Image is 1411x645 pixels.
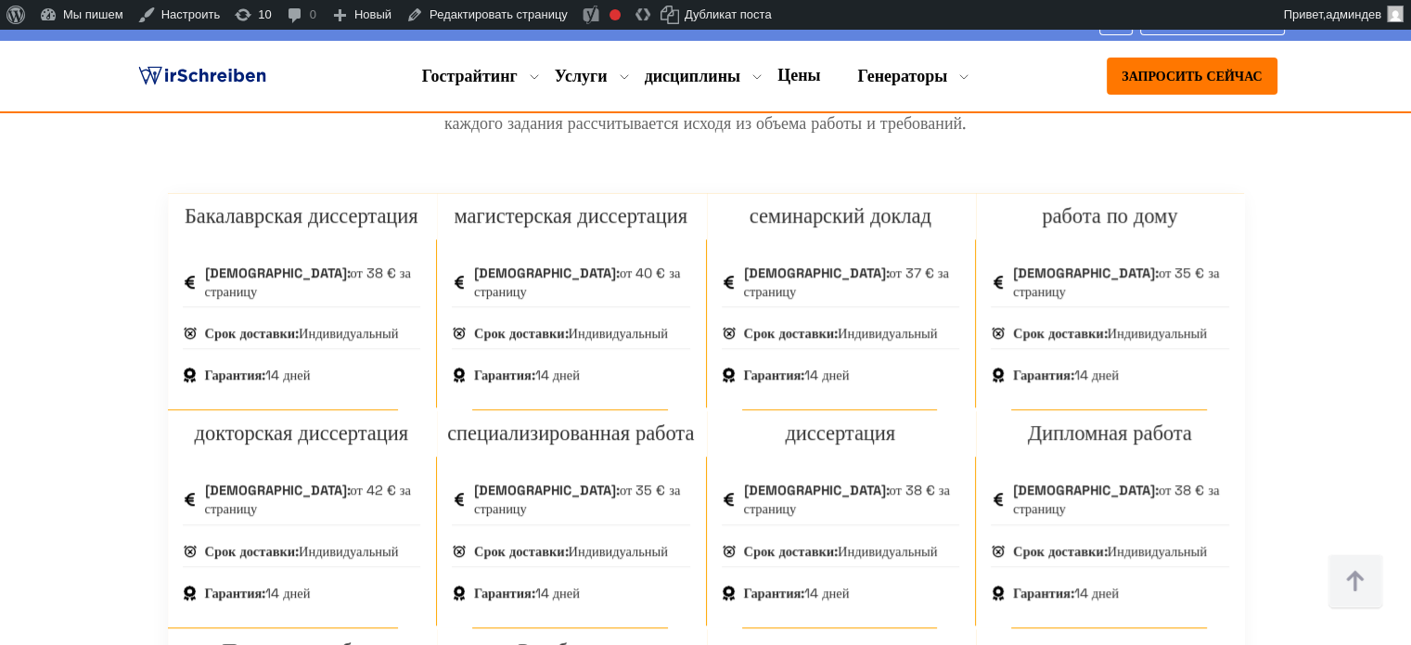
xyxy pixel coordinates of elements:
font: Редактировать страницу [430,7,568,21]
font: Гострайтинг [422,65,518,86]
font: Дубликат поста [685,7,772,21]
font: Привет, [1284,7,1327,21]
a: семинарский доклад [750,202,931,229]
font: от 35 € за страницу [1013,264,1219,300]
a: докторская диссертация [195,419,408,446]
font: админдев [1326,7,1381,21]
font: Срок доставки: [744,543,839,560]
font: Срок доставки: [205,325,300,342]
a: работа по дому [1042,202,1177,229]
font: [DEMOGRAPHIC_DATA]: [205,264,351,281]
font: 14 дней [1074,367,1119,383]
font: Индивидуальный [569,325,668,342]
img: Цены: [452,492,467,507]
img: верх на пуговицах [1328,554,1383,610]
font: 14 дней [265,367,310,383]
font: Индивидуальный [299,543,398,560]
img: Цены: [991,492,1006,507]
font: Гарантия: [744,585,805,601]
font: Срок доставки: [474,325,569,342]
img: Срок поставки: [183,326,198,341]
img: Срок поставки: [183,544,198,559]
font: 0 [310,7,316,21]
button: Запросить сейчас [1107,58,1276,95]
img: Срок поставки: [452,326,467,341]
font: от 38 € за страницу [205,264,411,300]
font: Срок доставки: [474,543,569,560]
font: Срок доставки: [205,543,300,560]
div: Ключевая фраза фокуса не установлена [609,9,621,20]
img: Цены: [722,275,737,290]
a: диссертация [785,419,895,446]
font: Гарантия: [205,585,266,601]
font: от 40 € за страницу [474,264,680,300]
img: Цены: [183,492,198,507]
img: Цены: [991,275,1006,290]
a: Бакалаврская диссертация [185,202,418,229]
a: специализированная работа [447,419,694,446]
font: 10 [258,7,271,21]
img: Срок поставки: [722,326,737,341]
font: дисциплины [645,65,740,86]
font: Гарантия: [474,367,535,383]
img: Срок поставки: [722,544,737,559]
font: 14 дней [535,367,580,383]
font: 14 дней [804,367,849,383]
img: логотип ghostwriter-austria [135,62,270,90]
font: Срок доставки: [1013,325,1108,342]
font: Гарантия: [1013,585,1074,601]
img: Цены: [452,275,467,290]
font: 14 дней [535,585,580,601]
font: [DEMOGRAPHIC_DATA]: [1013,264,1159,281]
font: [DEMOGRAPHIC_DATA]: [474,482,620,498]
font: Гарантия: [205,367,266,383]
font: [DEMOGRAPHIC_DATA]: [744,264,890,281]
font: Индивидуальный [838,325,937,342]
a: Цены [777,64,820,85]
font: [DEMOGRAPHIC_DATA]: [1013,482,1159,498]
img: Срок поставки: [991,326,1006,341]
font: Запросить сейчас [1122,68,1262,84]
img: Цены: [722,492,737,507]
img: Гарантия: [183,586,198,600]
img: Цены: [183,275,198,290]
font: Индивидуальный [569,543,668,560]
font: 14 дней [804,585,849,601]
font: Индивидуальный [1108,325,1207,342]
font: Мы пишем [63,7,123,21]
img: Гарантия: [452,586,467,600]
font: от 37 € за страницу [744,264,949,300]
a: Услуги [555,65,608,87]
font: Новый [354,7,391,21]
img: Срок поставки: [991,544,1006,559]
img: Срок поставки: [452,544,467,559]
a: дисциплины [645,65,740,87]
img: Гарантия: [722,368,737,382]
font: 14 дней [1074,585,1119,601]
font: от 38 € за страницу [744,482,950,517]
font: [DEMOGRAPHIC_DATA]: [474,264,620,281]
a: магистерская диссертация [455,202,687,229]
font: Срок доставки: [1013,543,1108,560]
font: Гарантия: [474,585,535,601]
font: Генераторы [857,65,947,86]
font: от 38 € за страницу [1013,482,1219,517]
img: Гарантия: [722,586,737,600]
font: [DEMOGRAPHIC_DATA]: [205,482,351,498]
font: Гарантия: [744,367,805,383]
font: Индивидуальный [299,325,398,342]
font: Срок доставки: [744,325,839,342]
img: Гарантия: [991,586,1006,600]
img: Гарантия: [183,368,198,382]
a: Гострайтинг [422,65,518,87]
font: Настроить [161,7,221,21]
img: Гарантия: [991,368,1006,382]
